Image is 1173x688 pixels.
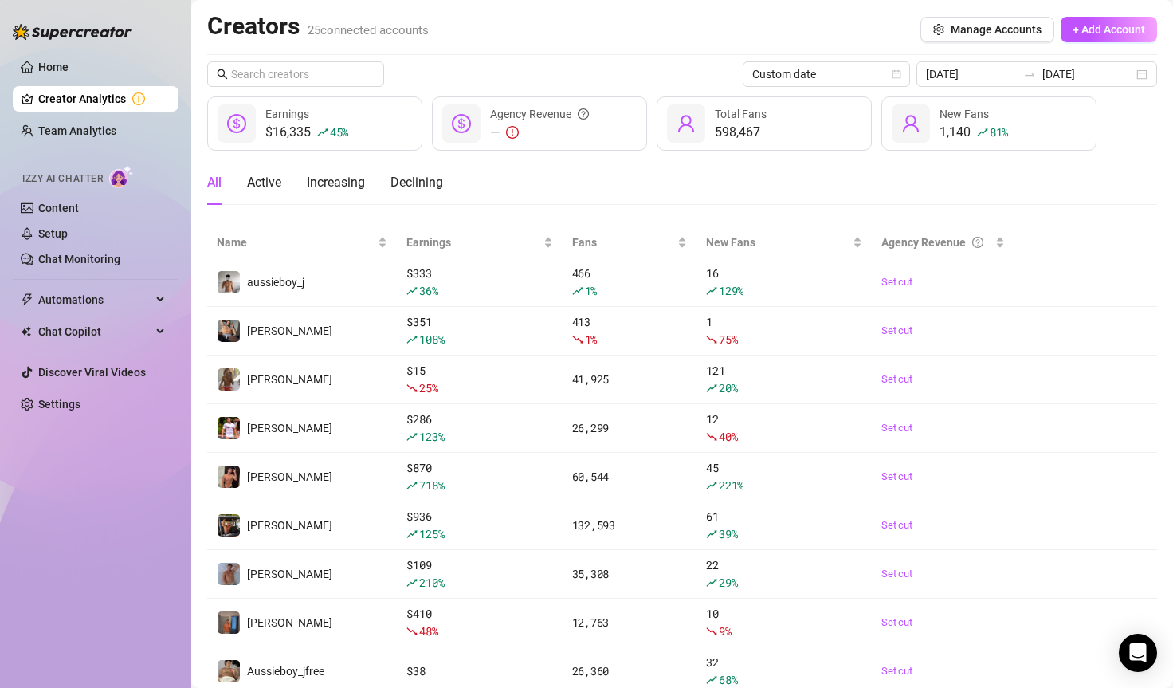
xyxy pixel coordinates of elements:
[706,674,717,686] span: rise
[406,577,418,588] span: rise
[419,526,444,541] span: 125 %
[706,334,717,345] span: fall
[419,575,444,590] span: 210 %
[706,285,717,297] span: rise
[706,431,717,442] span: fall
[719,623,731,639] span: 9 %
[406,313,552,348] div: $ 351
[265,108,309,120] span: Earnings
[217,234,375,251] span: Name
[397,227,562,258] th: Earnings
[1023,68,1036,81] span: swap-right
[419,283,437,298] span: 36 %
[706,480,717,491] span: rise
[21,293,33,306] span: thunderbolt
[572,565,688,583] div: 35,308
[218,660,240,682] img: Aussieboy_jfree
[406,480,418,491] span: rise
[706,459,862,494] div: 45
[419,478,444,493] span: 718 %
[719,429,737,444] span: 40 %
[38,227,68,240] a: Setup
[247,568,332,580] span: [PERSON_NAME]
[265,123,348,142] div: $16,335
[247,276,304,289] span: aussieboy_j
[218,417,240,439] img: Hector
[563,227,697,258] th: Fans
[406,411,552,446] div: $ 286
[419,380,437,395] span: 25 %
[933,24,944,35] span: setting
[38,398,80,411] a: Settings
[247,665,324,678] span: Aussieboy_jfree
[218,320,240,342] img: George
[406,508,552,543] div: $ 936
[881,469,1005,485] a: Set cut
[881,234,992,251] div: Agency Revenue
[881,663,1005,679] a: Set cut
[22,171,103,187] span: Izzy AI Chatter
[578,105,589,123] span: question-circle
[38,319,151,344] span: Chat Copilot
[218,466,240,488] img: Zach
[706,577,717,588] span: rise
[572,371,688,388] div: 41,925
[752,62,900,86] span: Custom date
[406,265,552,300] div: $ 333
[719,380,737,395] span: 20 %
[572,313,688,348] div: 413
[706,626,717,637] span: fall
[585,332,597,347] span: 1 %
[706,411,862,446] div: 12
[881,323,1005,339] a: Set cut
[227,114,246,133] span: dollar-circle
[572,334,583,345] span: fall
[706,508,862,543] div: 61
[247,470,332,483] span: [PERSON_NAME]
[892,69,901,79] span: calendar
[247,616,332,629] span: [PERSON_NAME]
[940,108,989,120] span: New Fans
[719,672,737,687] span: 68 %
[881,274,1005,290] a: Set cut
[881,517,1005,533] a: Set cut
[247,173,281,192] div: Active
[920,17,1054,42] button: Manage Accounts
[307,173,365,192] div: Increasing
[719,332,737,347] span: 75 %
[231,65,362,83] input: Search creators
[881,372,1005,387] a: Set cut
[572,419,688,437] div: 26,299
[218,514,240,537] img: Nathan
[706,605,862,640] div: 10
[696,227,872,258] th: New Fans
[490,105,589,123] div: Agency Revenue
[706,313,862,348] div: 1
[926,65,1017,83] input: Start date
[706,529,717,540] span: rise
[247,519,332,532] span: [PERSON_NAME]
[901,114,920,133] span: user
[881,615,1005,631] a: Set cut
[419,623,437,639] span: 48 %
[940,123,1008,142] div: 1,140
[706,265,862,300] div: 16
[572,517,688,534] div: 132,593
[1073,23,1145,36] span: + Add Account
[406,662,552,680] div: $ 38
[406,556,552,592] div: $ 109
[585,283,597,298] span: 1 %
[1119,634,1157,672] div: Open Intercom Messenger
[109,165,134,188] img: AI Chatter
[38,366,146,379] a: Discover Viral Videos
[990,124,1008,140] span: 81 %
[406,459,552,494] div: $ 870
[308,23,429,37] span: 25 connected accounts
[390,173,443,192] div: Declining
[13,24,132,40] img: logo-BBDzfeDw.svg
[406,383,418,394] span: fall
[706,383,717,394] span: rise
[572,662,688,680] div: 26,360
[38,202,79,214] a: Content
[419,429,444,444] span: 123 %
